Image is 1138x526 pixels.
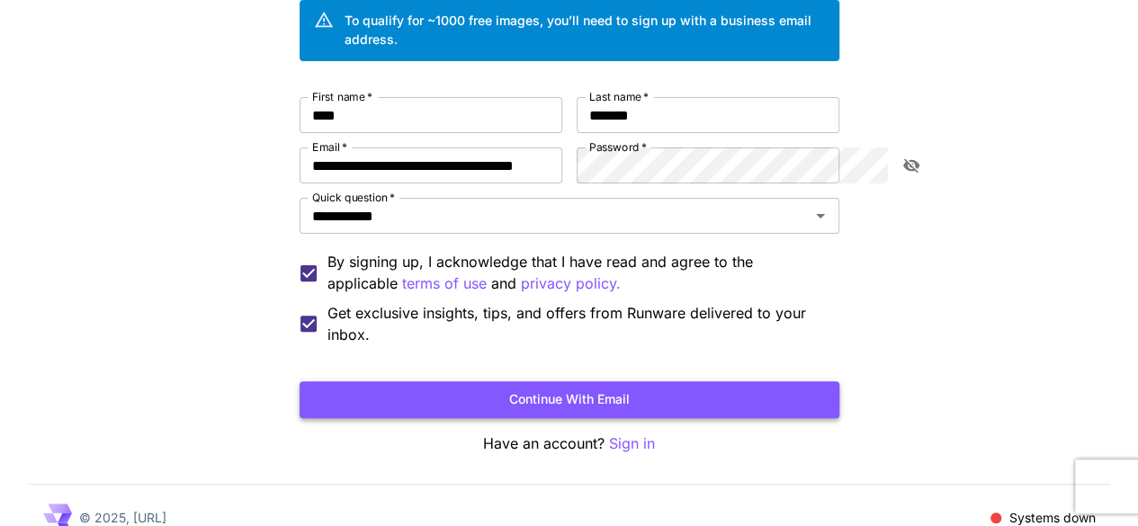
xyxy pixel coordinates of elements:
div: To qualify for ~1000 free images, you’ll need to sign up with a business email address. [345,11,825,49]
button: Sign in [609,432,655,455]
label: Last name [589,89,649,104]
p: terms of use [402,272,487,295]
button: Open [808,203,833,228]
label: First name [312,89,372,104]
p: By signing up, I acknowledge that I have read and agree to the applicable and [327,251,825,295]
button: Continue with email [300,381,839,418]
label: Quick question [312,190,395,205]
button: By signing up, I acknowledge that I have read and agree to the applicable terms of use and [521,272,621,295]
p: privacy policy. [521,272,621,295]
button: By signing up, I acknowledge that I have read and agree to the applicable and privacy policy. [402,272,487,295]
span: Get exclusive insights, tips, and offers from Runware delivered to your inbox. [327,302,825,345]
button: toggle password visibility [895,149,927,182]
label: Password [589,139,647,155]
p: Have an account? [300,432,839,455]
label: Email [312,139,347,155]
